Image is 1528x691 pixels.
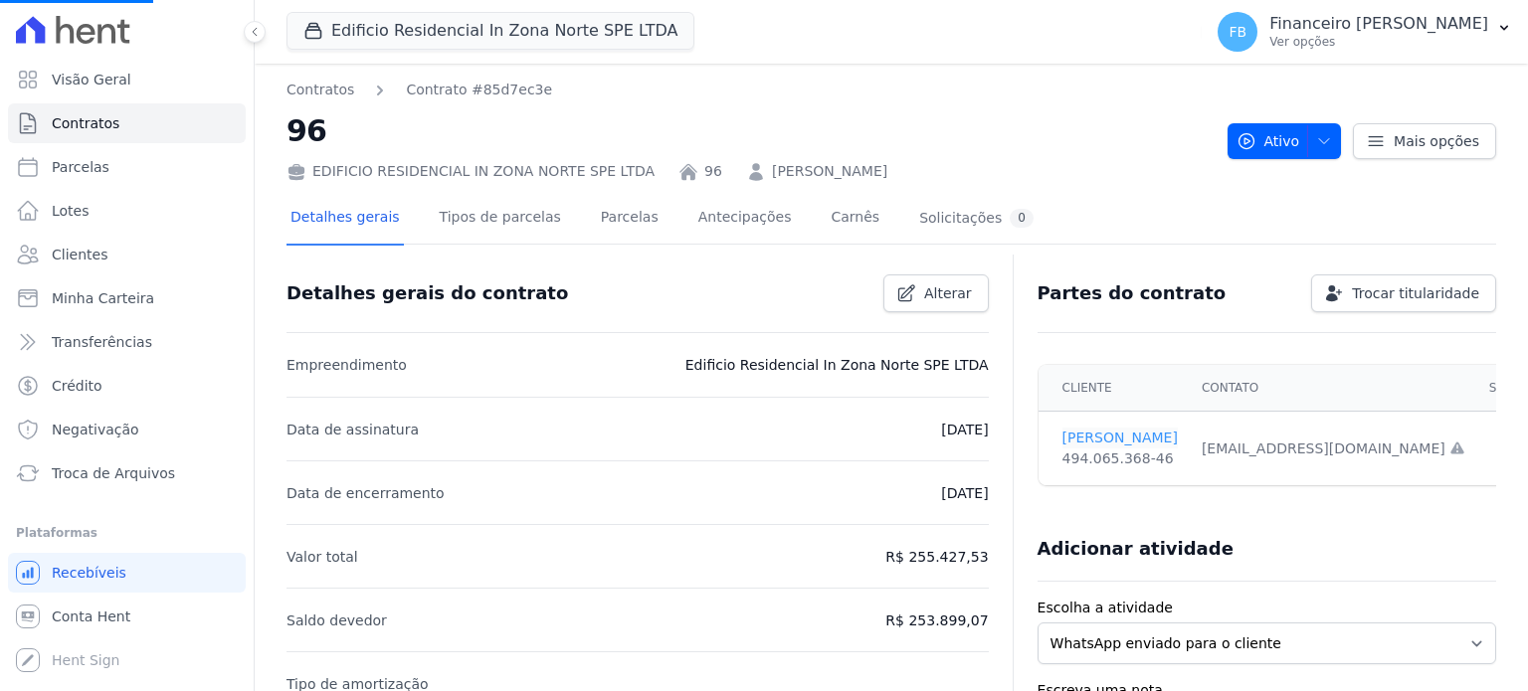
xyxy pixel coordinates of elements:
div: [EMAIL_ADDRESS][DOMAIN_NAME] [1202,438,1465,459]
a: Antecipações [694,193,796,246]
a: Transferências [8,322,246,362]
a: Detalhes gerais [286,193,404,246]
a: Parcelas [597,193,663,246]
a: Lotes [8,191,246,231]
th: Cliente [1039,365,1190,412]
div: Plataformas [16,521,238,545]
span: Trocar titularidade [1352,283,1479,303]
span: Minha Carteira [52,288,154,308]
span: Contratos [52,113,119,133]
p: Data de assinatura [286,418,419,441]
a: Carnês [827,193,883,246]
div: Solicitações [919,209,1034,228]
a: Troca de Arquivos [8,453,246,493]
a: 96 [704,161,722,182]
h3: Partes do contrato [1038,281,1227,305]
a: Tipos de parcelas [436,193,565,246]
a: Contratos [286,80,354,100]
span: FB [1229,25,1246,39]
p: [DATE] [941,481,988,505]
a: Clientes [8,235,246,274]
p: Financeiro [PERSON_NAME] [1269,14,1488,34]
a: [PERSON_NAME] [772,161,887,182]
a: Conta Hent [8,597,246,636]
label: Escolha a atividade [1038,598,1496,618]
p: R$ 253.899,07 [885,608,988,632]
div: 0 [1010,209,1034,228]
a: Minha Carteira [8,278,246,318]
a: Parcelas [8,147,246,187]
div: EDIFICIO RESIDENCIAL IN ZONA NORTE SPE LTDA [286,161,655,182]
p: Ver opções [1269,34,1488,50]
span: Alterar [924,283,972,303]
p: Data de encerramento [286,481,445,505]
a: Crédito [8,366,246,406]
p: Saldo devedor [286,608,387,632]
nav: Breadcrumb [286,80,552,100]
h2: 96 [286,108,1212,153]
h3: Adicionar atividade [1038,537,1234,561]
span: Clientes [52,245,107,264]
a: Contrato #85d7ec3e [406,80,552,100]
button: Edificio Residencial In Zona Norte SPE LTDA [286,12,694,50]
a: Negativação [8,410,246,449]
th: Contato [1190,365,1477,412]
p: R$ 255.427,53 [885,545,988,569]
a: Solicitações0 [915,193,1038,246]
span: Visão Geral [52,70,131,89]
nav: Breadcrumb [286,80,1212,100]
div: 494.065.368-46 [1062,448,1178,469]
span: Transferências [52,332,152,352]
p: Valor total [286,545,358,569]
a: Visão Geral [8,60,246,99]
span: Crédito [52,376,102,396]
span: Lotes [52,201,90,221]
p: Empreendimento [286,353,407,377]
span: Mais opções [1394,131,1479,151]
span: Ativo [1237,123,1300,159]
span: Negativação [52,420,139,439]
button: FB Financeiro [PERSON_NAME] Ver opções [1202,4,1528,60]
span: Recebíveis [52,563,126,583]
a: Recebíveis [8,553,246,593]
a: Trocar titularidade [1311,274,1496,312]
p: [DATE] [941,418,988,441]
a: Mais opções [1353,123,1496,159]
a: Contratos [8,103,246,143]
span: Conta Hent [52,606,130,626]
p: Edificio Residencial In Zona Norte SPE LTDA [685,353,989,377]
span: Parcelas [52,157,109,177]
button: Ativo [1228,123,1342,159]
a: Alterar [883,274,989,312]
h3: Detalhes gerais do contrato [286,281,568,305]
span: Troca de Arquivos [52,463,175,483]
a: [PERSON_NAME] [1062,428,1178,448]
